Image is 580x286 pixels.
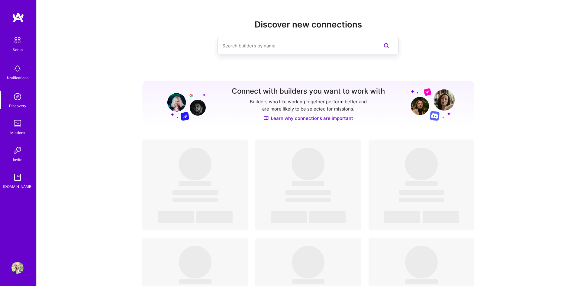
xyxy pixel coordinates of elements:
span: ‌ [179,279,211,284]
span: ‌ [405,246,438,278]
a: Learn why connections are important [264,115,353,121]
p: Builders who like working together perform better and are more likely to be selected for missions. [249,98,368,113]
span: ‌ [405,279,438,284]
img: User Avatar [11,262,24,274]
img: Invite [11,144,24,156]
span: ‌ [423,211,459,223]
img: Grow your network [162,88,206,121]
div: Invite [13,156,22,163]
span: ‌ [179,181,211,186]
span: ‌ [292,148,324,180]
span: ‌ [405,148,438,180]
input: Search builders by name [222,38,370,53]
span: ‌ [172,198,218,202]
img: guide book [11,171,24,183]
span: ‌ [179,246,211,278]
span: ‌ [158,211,194,223]
a: User Avatar [10,262,25,274]
span: ‌ [399,190,444,195]
h2: Discover new connections [142,20,475,30]
span: ‌ [172,190,218,195]
span: ‌ [271,211,307,223]
img: teamwork [11,117,24,130]
span: ‌ [309,211,346,223]
div: Discovery [9,103,26,109]
img: bell [11,63,24,75]
span: ‌ [285,198,331,202]
span: ‌ [399,198,444,202]
span: ‌ [196,211,233,223]
img: logo [12,12,24,23]
img: Discover [264,116,269,121]
span: ‌ [292,279,324,284]
span: ‌ [292,246,324,278]
span: ‌ [405,181,438,186]
span: ‌ [285,190,331,195]
div: [DOMAIN_NAME] [3,183,32,190]
span: ‌ [384,211,420,223]
div: Missions [10,130,25,136]
img: setup [11,34,24,47]
img: discovery [11,91,24,103]
span: ‌ [179,148,211,180]
i: icon SearchPurple [383,42,390,49]
img: Grow your network [411,88,455,121]
h3: Connect with builders you want to work with [232,87,385,96]
div: Setup [13,47,23,53]
div: Notifications [7,75,28,81]
span: ‌ [292,181,324,186]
